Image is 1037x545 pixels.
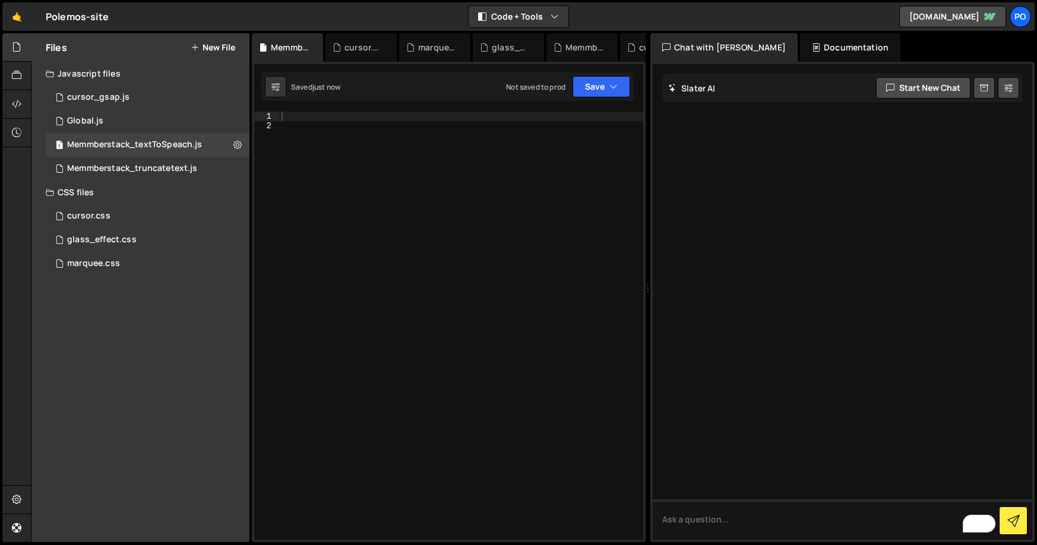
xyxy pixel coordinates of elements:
[191,43,235,52] button: New File
[67,92,129,103] div: cursor_gsap.js
[2,2,31,31] a: 🤙
[492,42,530,53] div: glass_effect.css
[31,180,249,204] div: CSS files
[46,109,249,133] div: 17290/47927.js
[67,235,137,245] div: glass_effect.css
[46,252,249,275] div: 17290/47987.css
[46,85,249,109] div: 17290/47981.js
[67,140,202,150] div: Memmberstack_textToSpeach.js
[506,82,565,92] div: Not saved to prod
[800,33,900,62] div: Documentation
[254,112,279,121] div: 1
[67,116,103,126] div: Global.js
[565,42,603,53] div: Memmberstack_truncatetext.js
[344,42,382,53] div: cursor.css
[46,41,67,54] h2: Files
[31,62,249,85] div: Javascript files
[46,204,249,228] div: 17290/48278.css
[291,82,340,92] div: Saved
[46,228,249,252] div: 17290/47986.css
[469,6,568,27] button: Code + Tools
[653,499,1032,540] textarea: To enrich screen reader interactions, please activate Accessibility in Grammarly extension settings
[254,121,279,131] div: 2
[46,9,109,24] div: Polemos-site
[418,42,456,53] div: marquee.css
[67,163,197,174] div: Memmberstack_truncatetext.js
[650,33,798,62] div: Chat with [PERSON_NAME]
[56,141,63,151] span: 1
[668,83,716,94] h2: Slater AI
[271,42,309,53] div: Memmberstack_textToSpeach.js
[876,77,970,99] button: Start new chat
[312,82,340,92] div: just now
[899,6,1006,27] a: [DOMAIN_NAME]
[67,211,110,221] div: cursor.css
[46,157,249,180] div: 17290/47983.js
[67,258,120,269] div: marquee.css
[46,133,249,157] div: 17290/48285.js
[639,42,677,53] div: cursor_gsap.js
[573,76,630,97] button: Save
[1010,6,1031,27] a: Po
